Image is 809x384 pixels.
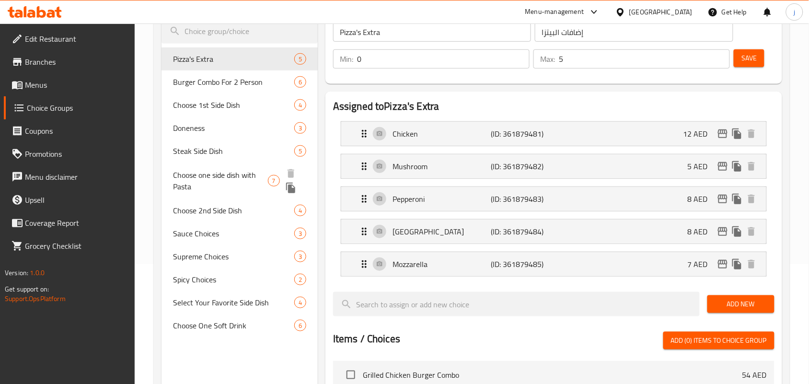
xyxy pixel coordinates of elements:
[715,298,767,310] span: Add New
[295,124,306,133] span: 3
[295,298,306,307] span: 4
[730,257,744,271] button: duplicate
[540,53,555,65] p: Max:
[730,159,744,174] button: duplicate
[341,220,766,244] div: Expand
[341,187,766,211] div: Expand
[295,55,306,64] span: 5
[173,320,294,331] span: Choose One Soft Drink
[734,49,764,67] button: Save
[294,228,306,239] div: Choices
[25,125,127,137] span: Coupons
[393,161,491,172] p: Mushroom
[25,148,127,160] span: Promotions
[333,292,700,316] input: search
[716,159,730,174] button: edit
[491,226,556,237] p: (ID: 361879484)
[333,183,774,215] li: Expand
[688,226,716,237] p: 8 AED
[162,222,318,245] div: Sauce Choices3
[294,99,306,111] div: Choices
[25,56,127,68] span: Branches
[294,122,306,134] div: Choices
[730,127,744,141] button: duplicate
[333,248,774,280] li: Expand
[162,199,318,222] div: Choose 2nd Side Dish4
[491,258,556,270] p: (ID: 361879485)
[4,73,135,96] a: Menus
[716,127,730,141] button: edit
[25,194,127,206] span: Upsell
[295,78,306,87] span: 6
[268,176,279,186] span: 7
[688,258,716,270] p: 7 AED
[4,50,135,73] a: Branches
[744,127,759,141] button: delete
[294,76,306,88] div: Choices
[393,258,491,270] p: Mozzarella
[162,140,318,163] div: Steak Side Dish5
[730,192,744,206] button: duplicate
[162,47,318,70] div: Pizza's Extra5
[173,99,294,111] span: Choose 1st Side Dish
[294,320,306,331] div: Choices
[294,145,306,157] div: Choices
[716,257,730,271] button: edit
[295,229,306,238] span: 3
[683,128,716,140] p: 12 AED
[162,163,318,199] div: Choose one side dish with Pasta7deleteduplicate
[294,251,306,262] div: Choices
[341,252,766,276] div: Expand
[173,169,267,192] span: Choose one side dish with Pasta
[173,205,294,216] span: Choose 2nd Side Dish
[173,145,294,157] span: Steak Side Dish
[491,128,556,140] p: (ID: 361879481)
[744,224,759,239] button: delete
[4,27,135,50] a: Edit Restaurant
[333,150,774,183] li: Expand
[707,295,774,313] button: Add New
[671,335,767,347] span: Add (0) items to choice group
[4,211,135,234] a: Coverage Report
[25,217,127,229] span: Coverage Report
[341,122,766,146] div: Expand
[173,274,294,285] span: Spicy Choices
[688,193,716,205] p: 8 AED
[716,192,730,206] button: edit
[4,188,135,211] a: Upsell
[744,257,759,271] button: delete
[162,291,318,314] div: Select Your Favorite Side Dish4
[294,297,306,308] div: Choices
[5,283,49,295] span: Get support on:
[162,70,318,93] div: Burger Combo For 2 Person6
[741,52,757,64] span: Save
[294,274,306,285] div: Choices
[742,369,767,381] p: 54 AED
[688,161,716,172] p: 5 AED
[333,99,774,114] h2: Assigned to Pizza's Extra
[4,96,135,119] a: Choice Groups
[393,226,491,237] p: [GEOGRAPHIC_DATA]
[5,292,66,305] a: Support.OpsPlatform
[162,116,318,140] div: Doneness3
[173,251,294,262] span: Supreme Choices
[25,171,127,183] span: Menu disclaimer
[295,206,306,215] span: 4
[162,19,318,44] input: search
[4,119,135,142] a: Coupons
[284,166,298,181] button: delete
[25,79,127,91] span: Menus
[294,205,306,216] div: Choices
[27,102,127,114] span: Choice Groups
[295,252,306,261] span: 3
[341,154,766,178] div: Expand
[30,267,45,279] span: 1.0.0
[5,267,28,279] span: Version:
[525,6,584,18] div: Menu-management
[730,224,744,239] button: duplicate
[333,332,400,346] h2: Items / Choices
[794,7,795,17] span: j
[333,117,774,150] li: Expand
[162,268,318,291] div: Spicy Choices2
[25,33,127,45] span: Edit Restaurant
